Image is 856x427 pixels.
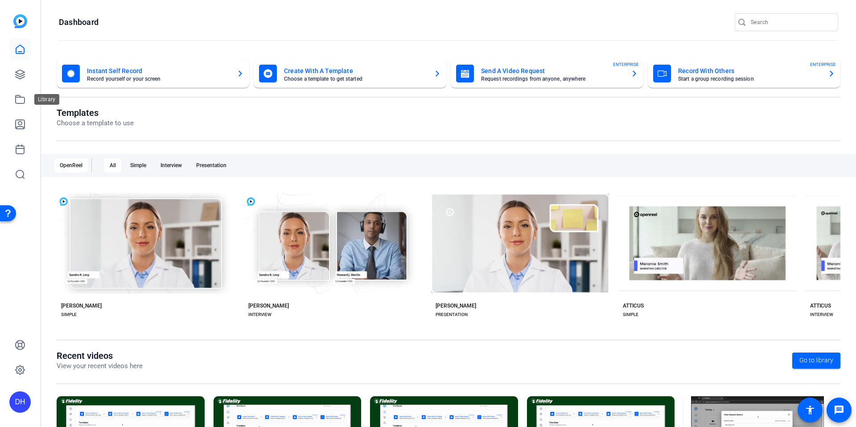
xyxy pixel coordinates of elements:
div: Presentation [191,158,232,172]
div: PRESENTATION [436,311,468,318]
mat-card-subtitle: Record yourself or your screen [87,76,230,82]
button: Send A Video RequestRequest recordings from anyone, anywhereENTERPRISE [451,59,643,88]
mat-card-title: Create With A Template [284,66,427,76]
mat-card-subtitle: Request recordings from anyone, anywhere [481,76,624,82]
div: SIMPLE [623,311,638,318]
button: Instant Self RecordRecord yourself or your screen [57,59,249,88]
p: Choose a template to use [57,118,134,128]
div: Interview [155,158,187,172]
span: ENTERPRISE [613,61,639,68]
div: DH [9,391,31,413]
h1: Templates [57,107,134,118]
h1: Dashboard [59,17,99,28]
div: [PERSON_NAME] [248,302,289,309]
button: Create With A TemplateChoose a template to get started [254,59,446,88]
p: View your recent videos here [57,361,143,371]
mat-icon: accessibility [805,405,815,415]
mat-card-title: Instant Self Record [87,66,230,76]
div: INTERVIEW [810,311,833,318]
div: OpenReel [54,158,88,172]
div: ATTICUS [810,302,831,309]
div: [PERSON_NAME] [436,302,476,309]
div: [PERSON_NAME] [61,302,102,309]
div: All [104,158,121,172]
div: Simple [125,158,152,172]
input: Search [751,17,831,28]
a: Go to library [792,353,840,369]
button: Record With OthersStart a group recording sessionENTERPRISE [648,59,840,88]
mat-icon: message [834,405,844,415]
mat-card-subtitle: Start a group recording session [678,76,821,82]
h1: Recent videos [57,350,143,361]
span: Go to library [799,356,833,365]
div: Library [34,94,59,105]
span: ENTERPRISE [810,61,836,68]
mat-card-title: Record With Others [678,66,821,76]
div: SIMPLE [61,311,77,318]
mat-card-subtitle: Choose a template to get started [284,76,427,82]
img: blue-gradient.svg [13,14,27,28]
div: INTERVIEW [248,311,272,318]
div: ATTICUS [623,302,644,309]
mat-card-title: Send A Video Request [481,66,624,76]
